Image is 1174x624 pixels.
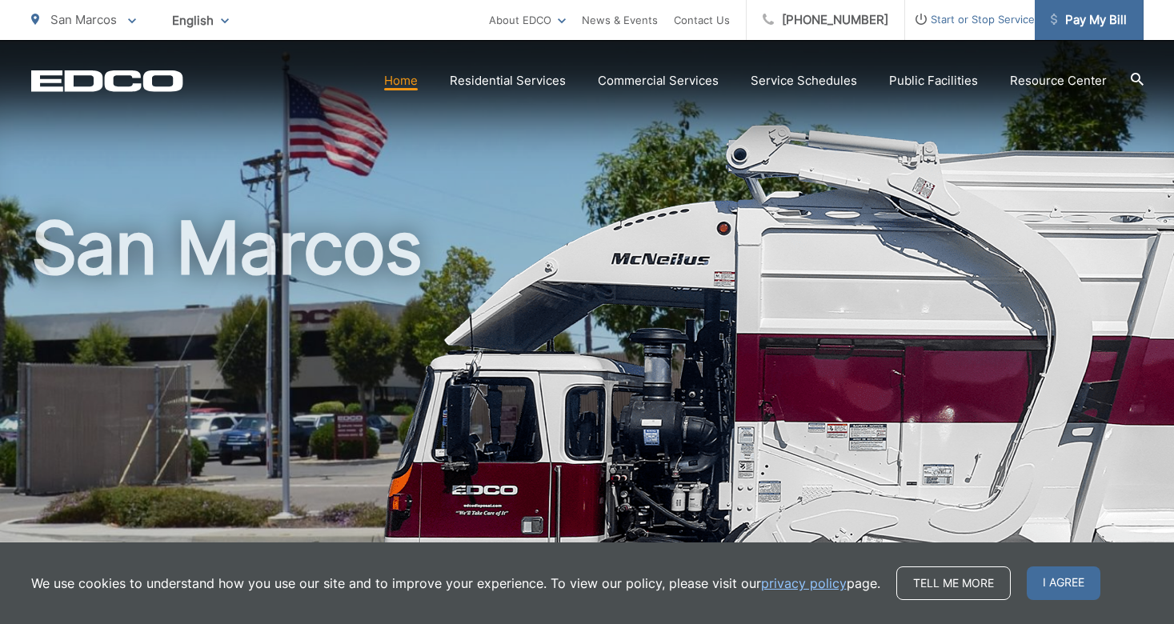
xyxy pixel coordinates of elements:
[31,70,183,92] a: EDCD logo. Return to the homepage.
[761,574,847,593] a: privacy policy
[889,71,978,90] a: Public Facilities
[489,10,566,30] a: About EDCO
[1051,10,1127,30] span: Pay My Bill
[160,6,241,34] span: English
[450,71,566,90] a: Residential Services
[751,71,857,90] a: Service Schedules
[50,12,117,27] span: San Marcos
[896,566,1011,600] a: Tell me more
[598,71,719,90] a: Commercial Services
[384,71,418,90] a: Home
[1010,71,1107,90] a: Resource Center
[31,574,880,593] p: We use cookies to understand how you use our site and to improve your experience. To view our pol...
[674,10,730,30] a: Contact Us
[1027,566,1100,600] span: I agree
[582,10,658,30] a: News & Events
